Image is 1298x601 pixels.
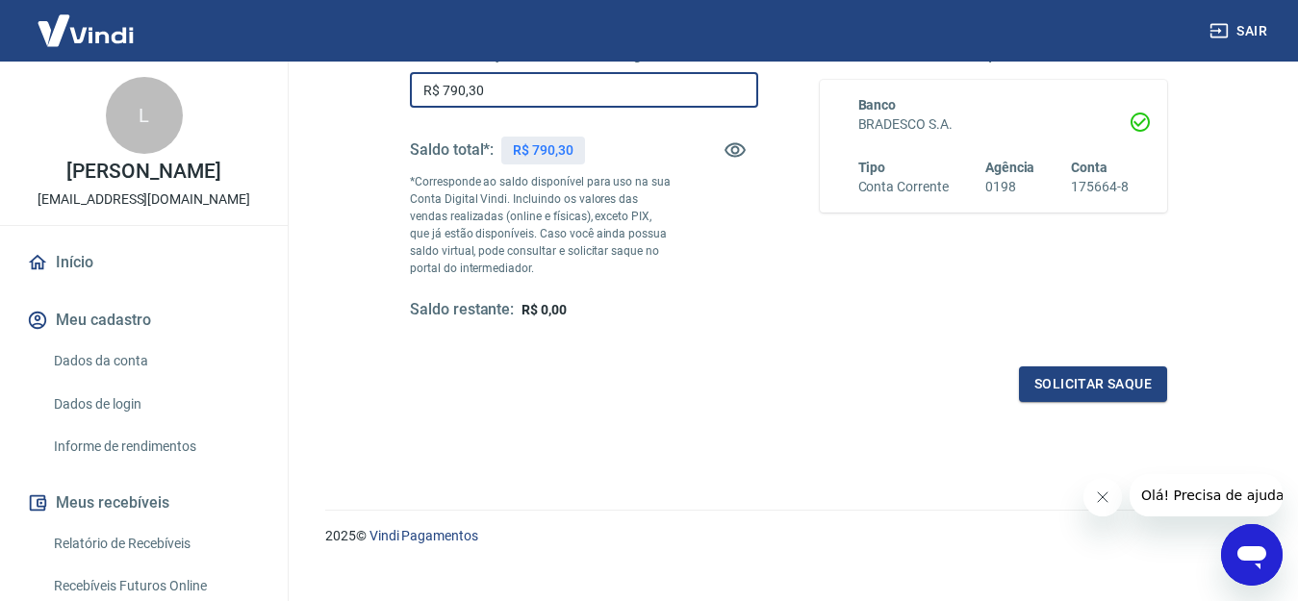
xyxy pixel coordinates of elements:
[23,482,265,524] button: Meus recebíveis
[410,140,494,160] h5: Saldo total*:
[1206,13,1275,49] button: Sair
[23,1,148,60] img: Vindi
[410,173,671,277] p: *Corresponde ao saldo disponível para uso na sua Conta Digital Vindi. Incluindo os valores das ve...
[858,177,949,197] h6: Conta Corrente
[369,528,478,543] a: Vindi Pagamentos
[38,189,250,210] p: [EMAIL_ADDRESS][DOMAIN_NAME]
[1130,474,1283,516] iframe: Mensagem da empresa
[858,160,886,175] span: Tipo
[985,177,1035,197] h6: 0198
[1019,366,1167,402] button: Solicitar saque
[858,97,897,113] span: Banco
[46,427,265,466] a: Informe de rendimentos
[1071,177,1129,197] h6: 175664-8
[513,140,573,161] p: R$ 790,30
[1071,160,1107,175] span: Conta
[985,160,1035,175] span: Agência
[46,341,265,381] a: Dados da conta
[12,13,162,29] span: Olá! Precisa de ajuda?
[23,299,265,341] button: Meu cadastro
[410,300,514,320] h5: Saldo restante:
[1083,478,1122,516] iframe: Fechar mensagem
[46,385,265,424] a: Dados de login
[522,302,567,317] span: R$ 0,00
[66,162,220,182] p: [PERSON_NAME]
[1221,524,1283,586] iframe: Botão para abrir a janela de mensagens
[858,114,1130,135] h6: BRADESCO S.A.
[325,526,1252,546] p: 2025 ©
[23,241,265,284] a: Início
[46,524,265,563] a: Relatório de Recebíveis
[106,77,183,154] div: L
